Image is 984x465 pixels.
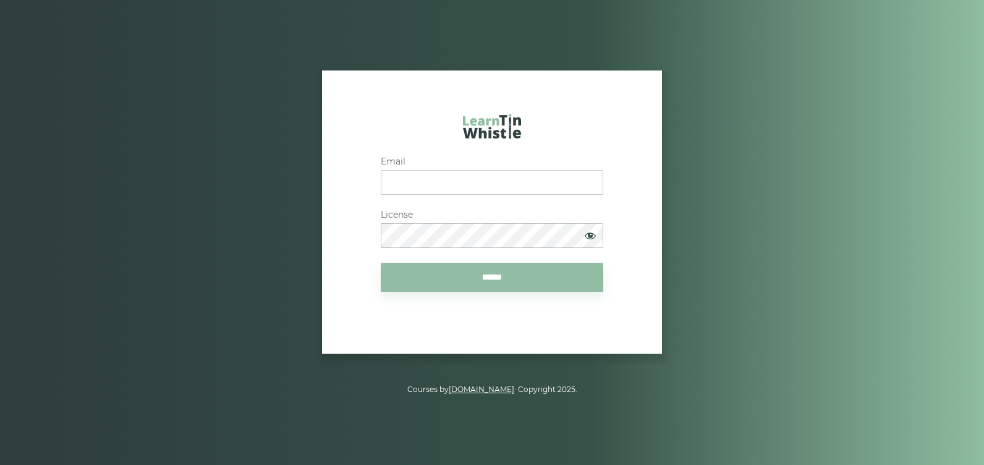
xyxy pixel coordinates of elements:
[463,114,521,139] img: LearnTinWhistle.com
[143,383,841,396] p: Courses by · Copyright 2025.
[449,385,514,394] a: [DOMAIN_NAME]
[463,114,521,145] a: LearnTinWhistle.com
[381,156,603,167] label: Email
[381,210,603,220] label: License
